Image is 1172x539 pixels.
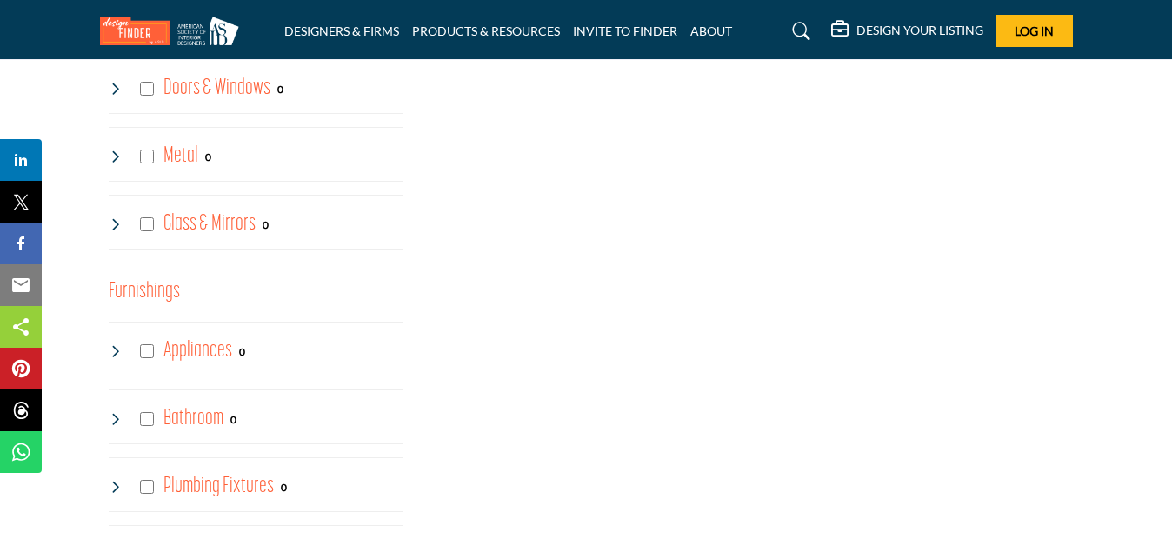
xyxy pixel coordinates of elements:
b: 0 [281,482,287,494]
input: Select Appliances checkbox [140,344,154,358]
input: Select Doors & Windows checkbox [140,82,154,96]
input: Select Bathroom checkbox [140,412,154,426]
div: 0 Results For Doors & Windows [277,81,283,96]
a: Search [776,17,822,45]
a: ABOUT [690,23,732,38]
b: 0 [239,346,245,358]
b: 0 [205,151,211,163]
h4: Appliances: Ranges, refrigerators, dishwashers and small appliances for kitchen functionality. [163,336,232,366]
input: Select Metal checkbox [140,150,154,163]
div: 0 Results For Plumbing Fixtures [281,479,287,495]
a: INVITE TO FINDER [573,23,677,38]
div: 0 Results For Bathroom [230,411,236,427]
img: Site Logo [100,17,248,45]
b: 0 [230,414,236,426]
h5: DESIGN YOUR LISTING [856,23,983,38]
button: Log In [996,15,1073,47]
div: 0 Results For Glass & Mirrors [263,216,269,232]
div: 0 Results For Appliances [239,343,245,359]
button: Furnishings [109,276,180,309]
span: Log In [1015,23,1054,38]
h4: Metal: Iron, steel, aluminum and bronze worked into custom fabrications. [163,141,198,171]
h4: Bathroom: Bathroom [163,403,223,434]
input: Select Glass & Mirrors checkbox [140,217,154,231]
input: Select Plumbing Fixtures checkbox [140,480,154,494]
h4: Plumbing Fixtures: Faucets, shower systems, toilets and more to supply water. [163,471,274,502]
b: 0 [263,219,269,231]
a: PRODUCTS & RESOURCES [412,23,560,38]
div: DESIGN YOUR LISTING [831,21,983,42]
div: 0 Results For Metal [205,149,211,164]
b: 0 [277,83,283,96]
h4: Doors & Windows: Doors & Windows [163,73,270,103]
a: DESIGNERS & FIRMS [284,23,399,38]
h4: Glass & Mirrors: Clear, tinted, etched, specialty and custom cut glass. [163,209,256,239]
